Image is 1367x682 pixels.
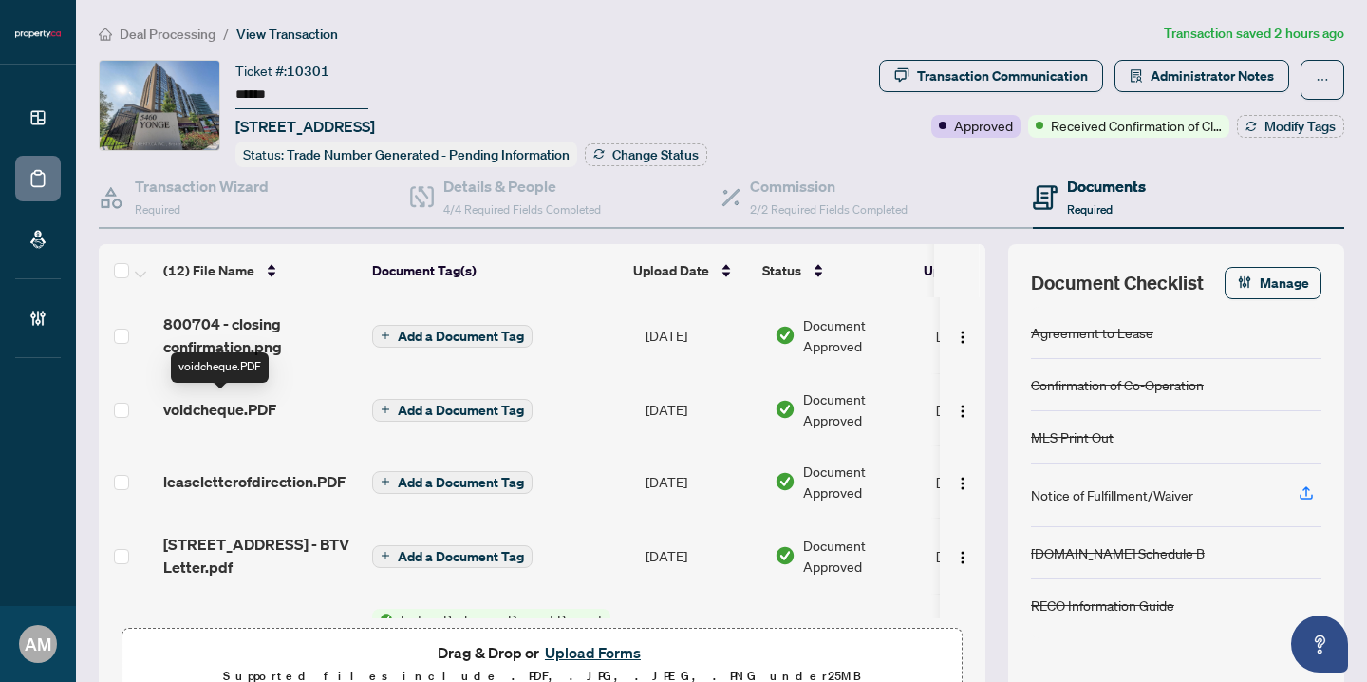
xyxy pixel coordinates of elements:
[398,404,524,417] span: Add a Document Tag
[163,260,254,281] span: (12) File Name
[955,330,970,345] img: Logo
[803,535,921,577] span: Document Approved
[1237,115,1344,138] button: Modify Tags
[626,244,755,297] th: Upload Date
[638,445,767,518] td: [DATE]
[223,23,229,45] li: /
[1031,374,1204,395] div: Confirmation of Co-Operation
[928,373,1071,445] td: [PERSON_NAME]
[235,115,375,138] span: [STREET_ADDRESS]
[438,640,646,665] span: Drag & Drop or
[372,397,533,422] button: Add a Document Tag
[928,518,1071,594] td: [PERSON_NAME]
[372,545,533,568] button: Add a Document Tag
[803,388,921,430] span: Document Approved
[947,466,978,497] button: Logo
[1031,484,1193,505] div: Notice of Fulfillment/Waiver
[99,28,112,41] span: home
[1264,120,1336,133] span: Modify Tags
[287,146,570,163] span: Trade Number Generated - Pending Information
[372,325,533,348] button: Add a Document Tag
[156,244,365,297] th: (12) File Name
[135,202,180,217] span: Required
[955,404,970,419] img: Logo
[750,175,908,198] h4: Commission
[638,518,767,594] td: [DATE]
[25,631,51,657] span: AM
[947,320,978,350] button: Logo
[955,476,970,491] img: Logo
[633,260,709,281] span: Upload Date
[393,609,610,630] span: Listing Brokerage Deposit Receipt
[1051,115,1222,136] span: Received Confirmation of Closing
[365,244,626,297] th: Document Tag(s)
[372,471,533,494] button: Add a Document Tag
[443,175,601,198] h4: Details & People
[163,612,357,657] span: COD - [STREET_ADDRESS]pdf
[1031,542,1205,563] div: [DOMAIN_NAME] Schedule B
[235,60,329,82] div: Ticket #:
[398,330,524,343] span: Add a Document Tag
[775,545,796,566] img: Document Status
[947,540,978,571] button: Logo
[803,614,921,655] span: Document Approved
[443,202,601,217] span: 4/4 Required Fields Completed
[1031,595,1174,616] div: RECO Information Guide
[163,398,276,421] span: voidcheque.PDF
[287,63,329,80] span: 10301
[954,115,1013,136] span: Approved
[398,476,524,489] span: Add a Document Tag
[775,325,796,346] img: Document Status
[1114,60,1289,92] button: Administrator Notes
[762,260,801,281] span: Status
[398,550,524,563] span: Add a Document Tag
[372,609,610,660] button: Status IconListing Brokerage Deposit Receipt
[928,445,1071,518] td: [PERSON_NAME]
[879,60,1103,92] button: Transaction Communication
[1291,616,1348,673] button: Open asap
[1067,202,1113,217] span: Required
[539,640,646,665] button: Upload Forms
[163,313,357,358] span: 800704 - closing confirmation.png
[928,594,1071,675] td: [PERSON_NAME]
[1260,268,1309,298] span: Manage
[381,551,390,560] span: plus
[135,175,269,198] h4: Transaction Wizard
[372,323,533,348] button: Add a Document Tag
[917,61,1088,91] div: Transaction Communication
[171,352,269,383] div: voidcheque.PDF
[381,477,390,486] span: plus
[638,594,767,675] td: [DATE]
[381,331,390,340] span: plus
[1130,69,1143,83] span: solution
[638,297,767,373] td: [DATE]
[235,142,577,167] div: Status:
[1164,23,1344,45] article: Transaction saved 2 hours ago
[236,26,338,43] span: View Transaction
[381,405,390,414] span: plus
[947,394,978,425] button: Logo
[755,244,916,297] th: Status
[1225,267,1321,299] button: Manage
[750,202,908,217] span: 2/2 Required Fields Completed
[15,28,61,40] img: logo
[1151,61,1274,91] span: Administrator Notes
[372,609,393,630] img: Status Icon
[775,399,796,420] img: Document Status
[1031,426,1114,447] div: MLS Print Out
[916,244,1058,297] th: Uploaded By
[585,143,707,166] button: Change Status
[803,314,921,356] span: Document Approved
[1316,73,1329,86] span: ellipsis
[612,148,699,161] span: Change Status
[163,470,346,493] span: leaseletterofdirection.PDF
[775,471,796,492] img: Document Status
[955,550,970,565] img: Logo
[372,543,533,568] button: Add a Document Tag
[163,533,357,578] span: [STREET_ADDRESS] - BTV Letter.pdf
[1031,322,1153,343] div: Agreement to Lease
[1031,270,1204,296] span: Document Checklist
[120,26,215,43] span: Deal Processing
[372,469,533,494] button: Add a Document Tag
[100,61,219,150] img: IMG-C12352519_1.jpg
